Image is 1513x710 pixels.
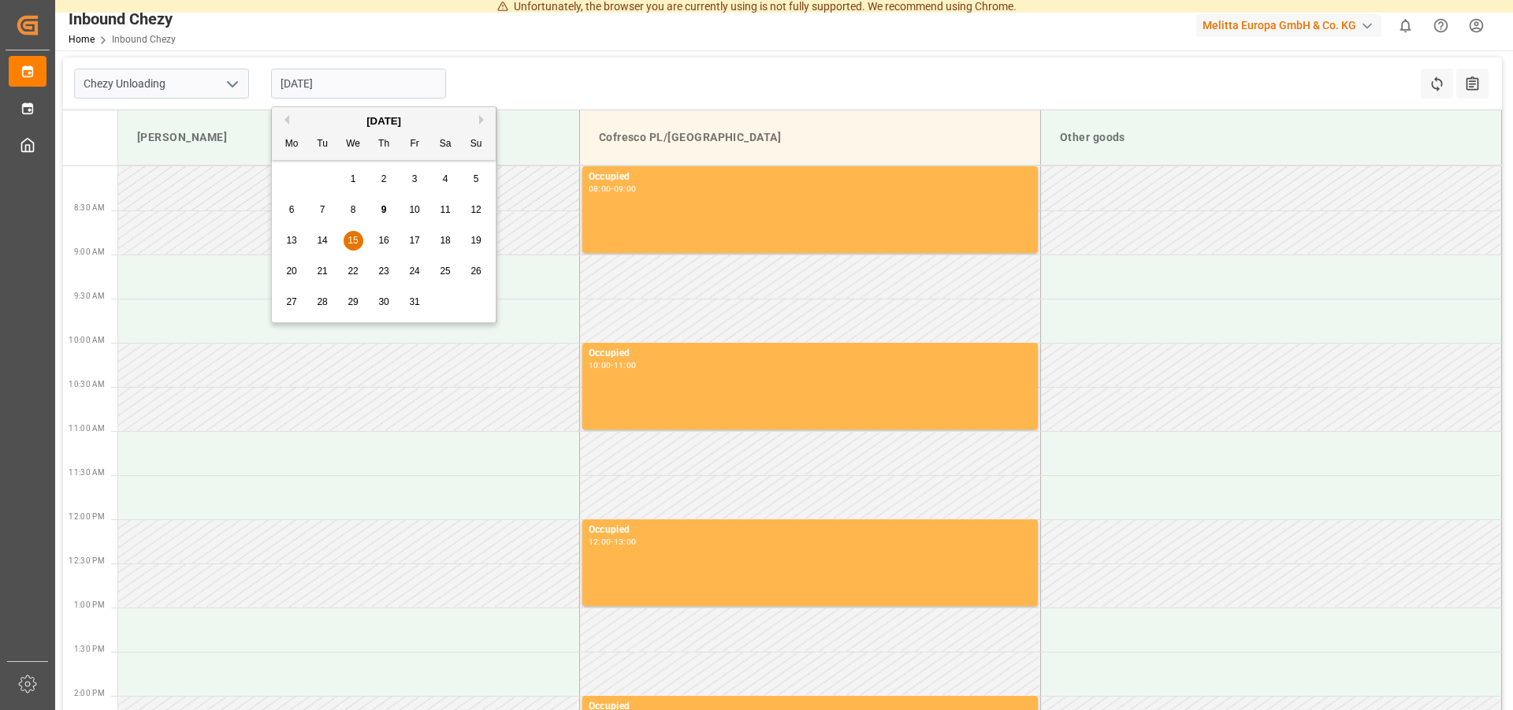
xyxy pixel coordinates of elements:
[286,235,296,246] span: 13
[409,296,419,307] span: 31
[374,200,394,220] div: Choose Thursday, October 9th, 2025
[405,200,425,220] div: Choose Friday, October 10th, 2025
[589,522,1032,538] div: Occupied
[344,292,363,312] div: Choose Wednesday, October 29th, 2025
[313,262,333,281] div: Choose Tuesday, October 21st, 2025
[436,262,455,281] div: Choose Saturday, October 25th, 2025
[313,231,333,251] div: Choose Tuesday, October 14th, 2025
[289,204,295,215] span: 6
[74,69,249,99] input: Type to search/select
[348,296,358,307] span: 29
[436,169,455,189] div: Choose Saturday, October 4th, 2025
[344,231,363,251] div: Choose Wednesday, October 15th, 2025
[409,204,419,215] span: 10
[69,336,105,344] span: 10:00 AM
[344,200,363,220] div: Choose Wednesday, October 8th, 2025
[436,135,455,154] div: Sa
[589,538,612,545] div: 12:00
[344,169,363,189] div: Choose Wednesday, October 1st, 2025
[317,266,327,277] span: 21
[614,362,637,369] div: 11:00
[440,266,450,277] span: 25
[374,135,394,154] div: Th
[470,266,481,277] span: 26
[470,204,481,215] span: 12
[286,296,296,307] span: 27
[611,362,613,369] div: -
[69,556,105,565] span: 12:30 PM
[589,185,612,192] div: 08:00
[589,346,1032,362] div: Occupied
[374,292,394,312] div: Choose Thursday, October 30th, 2025
[277,164,492,318] div: month 2025-10
[313,135,333,154] div: Tu
[1054,123,1489,152] div: Other goods
[131,123,567,152] div: [PERSON_NAME]
[467,200,486,220] div: Choose Sunday, October 12th, 2025
[320,204,325,215] span: 7
[1196,10,1388,40] button: Melitta Europa GmbH & Co. KG
[409,266,419,277] span: 24
[611,185,613,192] div: -
[470,235,481,246] span: 19
[467,135,486,154] div: Su
[351,173,356,184] span: 1
[286,266,296,277] span: 20
[474,173,479,184] span: 5
[405,292,425,312] div: Choose Friday, October 31st, 2025
[374,262,394,281] div: Choose Thursday, October 23rd, 2025
[374,231,394,251] div: Choose Thursday, October 16th, 2025
[467,262,486,281] div: Choose Sunday, October 26th, 2025
[280,115,289,125] button: Previous Month
[344,135,363,154] div: We
[74,292,105,300] span: 9:30 AM
[282,262,302,281] div: Choose Monday, October 20th, 2025
[412,173,418,184] span: 3
[74,689,105,697] span: 2:00 PM
[74,247,105,256] span: 9:00 AM
[282,200,302,220] div: Choose Monday, October 6th, 2025
[69,424,105,433] span: 11:00 AM
[405,169,425,189] div: Choose Friday, October 3rd, 2025
[611,538,613,545] div: -
[479,115,489,125] button: Next Month
[443,173,448,184] span: 4
[440,204,450,215] span: 11
[282,135,302,154] div: Mo
[593,123,1028,152] div: Cofresco PL/[GEOGRAPHIC_DATA]
[348,235,358,246] span: 15
[348,266,358,277] span: 22
[1388,8,1423,43] button: show 0 new notifications
[374,169,394,189] div: Choose Thursday, October 2nd, 2025
[405,262,425,281] div: Choose Friday, October 24th, 2025
[436,231,455,251] div: Choose Saturday, October 18th, 2025
[313,200,333,220] div: Choose Tuesday, October 7th, 2025
[589,362,612,369] div: 10:00
[440,235,450,246] span: 18
[409,235,419,246] span: 17
[317,235,327,246] span: 14
[467,169,486,189] div: Choose Sunday, October 5th, 2025
[74,600,105,609] span: 1:00 PM
[381,204,387,215] span: 9
[1423,8,1459,43] button: Help Center
[271,69,446,99] input: DD.MM.YYYY
[282,292,302,312] div: Choose Monday, October 27th, 2025
[282,231,302,251] div: Choose Monday, October 13th, 2025
[69,512,105,521] span: 12:00 PM
[1196,14,1381,37] div: Melitta Europa GmbH & Co. KG
[220,72,243,96] button: open menu
[436,200,455,220] div: Choose Saturday, October 11th, 2025
[614,538,637,545] div: 13:00
[405,135,425,154] div: Fr
[378,235,388,246] span: 16
[351,204,356,215] span: 8
[614,185,637,192] div: 09:00
[378,266,388,277] span: 23
[69,34,95,45] a: Home
[344,262,363,281] div: Choose Wednesday, October 22nd, 2025
[378,296,388,307] span: 30
[74,203,105,212] span: 8:30 AM
[313,292,333,312] div: Choose Tuesday, October 28th, 2025
[74,645,105,653] span: 1:30 PM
